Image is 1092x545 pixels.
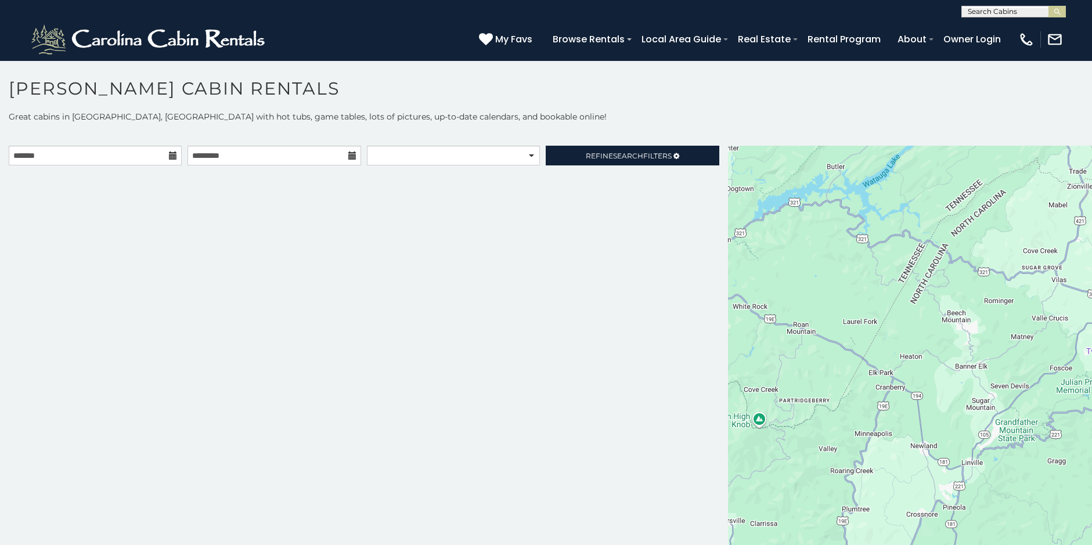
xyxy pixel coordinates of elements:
a: Real Estate [732,29,797,49]
a: Local Area Guide [636,29,727,49]
img: phone-regular-white.png [1018,31,1035,48]
span: Refine Filters [586,151,672,160]
a: RefineSearchFilters [546,146,719,165]
span: Search [613,151,643,160]
a: Browse Rentals [547,29,630,49]
span: My Favs [495,32,532,46]
img: mail-regular-white.png [1047,31,1063,48]
a: Rental Program [802,29,886,49]
img: White-1-2.png [29,22,270,57]
a: About [892,29,932,49]
a: Owner Login [938,29,1007,49]
a: My Favs [479,32,535,47]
